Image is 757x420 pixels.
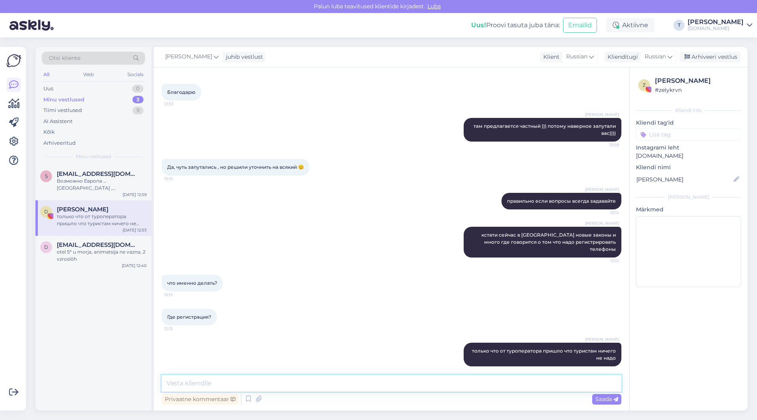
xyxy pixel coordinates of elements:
div: Aktiivne [606,18,654,32]
span: только что от туроператора пришло что туристам ничего не надо [472,348,617,361]
span: правильно если вопросы всегда задавайте [507,198,616,204]
span: srgjvy@gmail.com [57,170,139,177]
span: 13:13 [164,292,194,298]
span: Luba [425,3,443,10]
span: Saada [595,396,618,403]
input: Lisa tag [636,129,741,140]
span: Minu vestlused [76,153,111,160]
div: только что от туроператора пришло что туристам ничего не надо [57,213,147,227]
div: Kliendi info [636,107,741,114]
span: 13:12 [589,210,619,216]
span: Russian [566,52,587,61]
div: Klienditugi [604,53,638,61]
div: juhib vestlust [223,53,263,61]
span: Russian [645,52,666,61]
div: Arhiveeri vestlus [680,52,740,62]
span: 13:09 [589,142,619,148]
div: [PERSON_NAME] [688,19,744,25]
div: Minu vestlused [43,96,84,104]
span: D [44,209,48,215]
div: [DATE] 12:59 [123,192,147,198]
span: [PERSON_NAME] [165,52,212,61]
div: 0 [132,85,144,93]
div: Uus [43,85,53,93]
div: AI Assistent [43,118,73,125]
p: Instagrami leht [636,144,741,152]
span: 13:12 [589,258,619,264]
span: Diana Maistruk [57,206,108,213]
span: 12:53 [164,101,194,107]
span: 13:13 [164,326,194,332]
span: там предлагается частный ))) потому наверное запутали вас)))) [474,123,617,136]
span: 13:10 [164,176,194,182]
span: 13:13 [589,367,619,373]
span: dianaftn@hot.ee [57,241,139,248]
span: [PERSON_NAME] [585,220,619,226]
div: otel 5* u morja, animatsija ne vazna, 2 vzroslõh [57,248,147,263]
div: All [42,69,51,80]
button: Emailid [563,18,597,33]
div: Kõik [43,128,55,136]
span: Где регистрация? [167,314,211,320]
div: Возможно Европа … [GEOGRAPHIC_DATA] , [GEOGRAPHIC_DATA] [57,177,147,192]
b: Uus! [471,21,486,29]
a: [PERSON_NAME][DOMAIN_NAME] [688,19,752,32]
div: [DOMAIN_NAME] [688,25,744,32]
div: Privaatne kommentaar [162,394,239,405]
div: Proovi tasuta juba täna: [471,21,560,30]
div: [DATE] 12:53 [123,227,147,233]
div: Arhiveeritud [43,139,76,147]
input: Lisa nimi [636,175,732,184]
span: s [45,173,48,179]
span: Благодарю [167,89,196,95]
span: [PERSON_NAME] [585,112,619,118]
p: Märkmed [636,205,741,214]
div: [PERSON_NAME] [655,76,739,86]
div: Socials [126,69,145,80]
div: [PERSON_NAME] [636,194,741,201]
div: T [673,20,684,31]
span: d [44,244,48,250]
p: Kliendi nimi [636,163,741,172]
div: Web [82,69,95,80]
div: # zelykrvn [655,86,739,94]
div: 3 [132,96,144,104]
span: [PERSON_NAME] [585,187,619,192]
p: Kliendi tag'id [636,119,741,127]
div: 9 [132,106,144,114]
p: [DOMAIN_NAME] [636,152,741,160]
span: кстати сейчас в [GEOGRAPHIC_DATA] новые законы и много где говорится о том что надо регистрироват... [481,232,617,252]
span: Otsi kliente [49,54,80,62]
span: что именно делать? [167,280,217,286]
div: [DATE] 12:40 [122,263,147,269]
span: z [643,82,646,88]
div: Klient [540,53,559,61]
div: Tiimi vestlused [43,106,82,114]
img: Askly Logo [6,53,21,68]
span: [PERSON_NAME] [585,336,619,342]
span: Да, чуть запутались , но решили уточнить на всякий 😊 [167,164,304,170]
